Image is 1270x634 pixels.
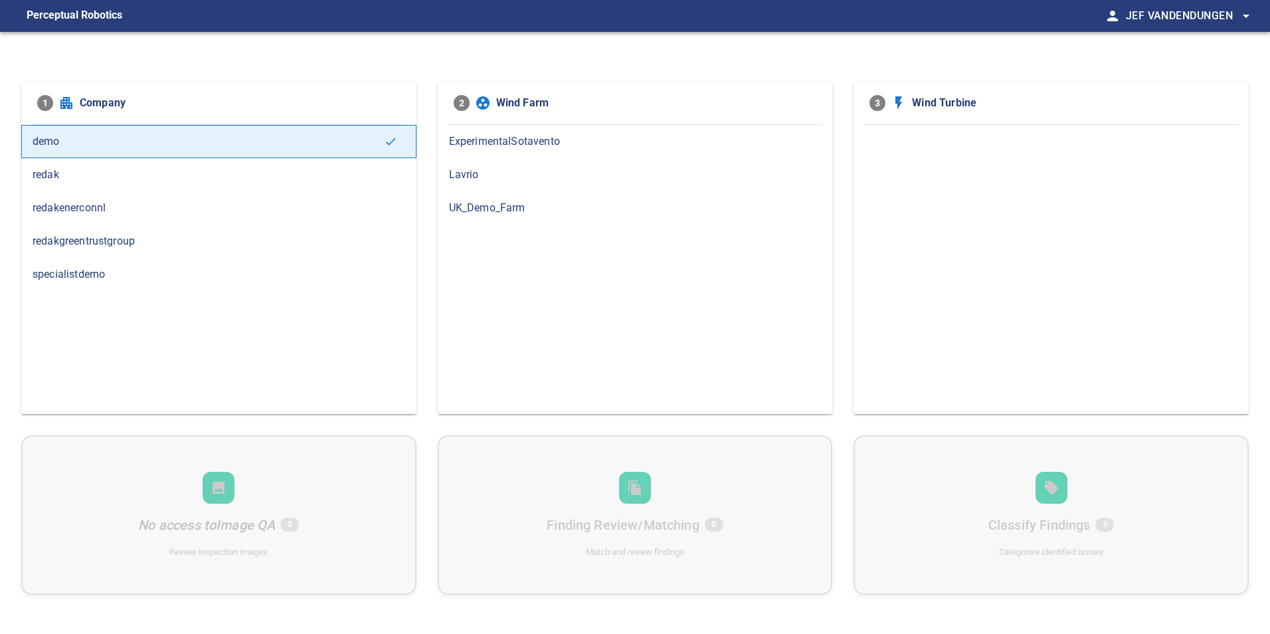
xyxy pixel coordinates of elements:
[438,191,833,225] div: UK_Demo_Farm
[33,233,405,249] span: redakgreentrustgroup
[438,125,833,158] div: ExperimentalSotavento
[33,167,405,183] span: redak
[449,134,822,150] span: ExperimentalSotavento
[1121,3,1254,29] button: Jef Vandendungen
[37,95,53,111] span: 1
[438,158,833,191] div: Lavrio
[454,95,470,111] span: 2
[496,95,817,111] span: Wind Farm
[21,225,416,258] div: redakgreentrustgroup
[33,200,405,216] span: redakenerconnl
[21,125,416,158] div: demo
[21,258,416,291] div: specialistdemo
[21,158,416,191] div: redak
[80,95,401,111] span: Company
[33,134,384,150] span: demo
[449,167,822,183] span: Lavrio
[869,95,885,111] span: 3
[33,266,405,282] span: specialistdemo
[912,95,1233,111] span: Wind Turbine
[449,200,822,216] span: UK_Demo_Farm
[1126,7,1254,25] span: Jef Vandendungen
[1238,8,1254,24] span: arrow_drop_down
[21,191,416,225] div: redakenerconnl
[27,5,122,27] figcaption: Perceptual Robotics
[1105,8,1121,24] span: person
